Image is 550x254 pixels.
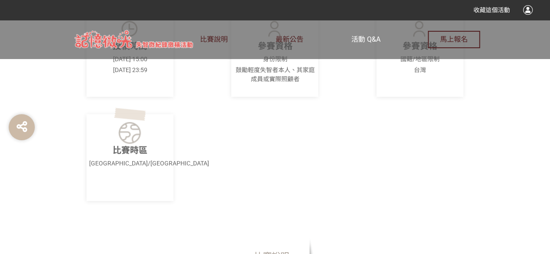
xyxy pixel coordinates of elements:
[89,66,171,75] p: [DATE] 23:59
[440,35,468,43] span: 馬上報名
[200,20,228,59] a: 比賽說明
[379,55,461,64] p: 國籍/地區限制
[351,20,380,59] a: 活動 Q&A
[428,31,480,48] button: 馬上報名
[379,66,461,75] p: 台灣
[89,159,171,168] p: [GEOGRAPHIC_DATA]/[GEOGRAPHIC_DATA]
[70,29,200,51] img: 記憶微光．失智微紀錄徵稿活動
[234,55,316,64] p: 身份限制
[473,7,510,13] span: 收藏這個活動
[276,35,303,43] span: 最新公告
[200,35,228,43] span: 比賽說明
[118,122,142,144] img: Icon
[89,55,171,64] p: [DATE] 15:00
[351,35,380,43] span: 活動 Q&A
[234,66,316,84] p: 鼓勵輕度失智者本人、其家庭成員或實際照顧者
[276,20,303,59] a: 最新公告
[89,144,171,157] p: 比賽時區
